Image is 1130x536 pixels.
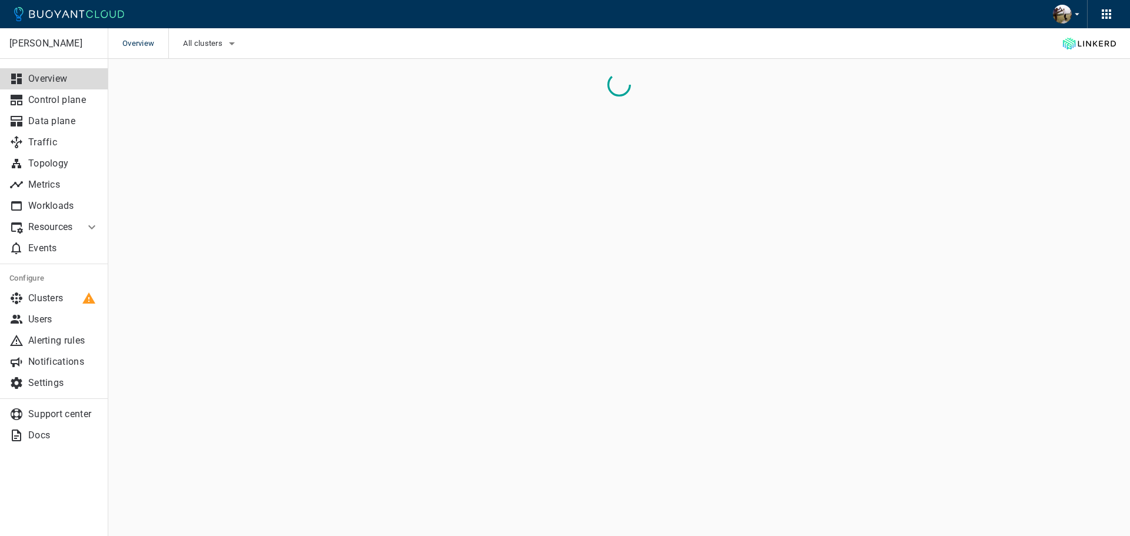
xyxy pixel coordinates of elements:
img: Farris Lyons [1053,5,1072,24]
span: Overview [122,28,168,59]
p: Resources [28,221,75,233]
p: Clusters [28,292,99,304]
p: Topology [28,158,99,169]
p: Alerting rules [28,335,99,347]
p: [PERSON_NAME] [9,38,98,49]
p: Support center [28,408,99,420]
p: Settings [28,377,99,389]
h5: Configure [9,274,99,283]
span: All clusters [183,39,225,48]
p: Notifications [28,356,99,368]
p: Workloads [28,200,99,212]
p: Data plane [28,115,99,127]
p: Overview [28,73,99,85]
p: Traffic [28,137,99,148]
p: Events [28,242,99,254]
p: Users [28,314,99,325]
p: Metrics [28,179,99,191]
p: Docs [28,430,99,441]
p: Control plane [28,94,99,106]
button: All clusters [183,35,239,52]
